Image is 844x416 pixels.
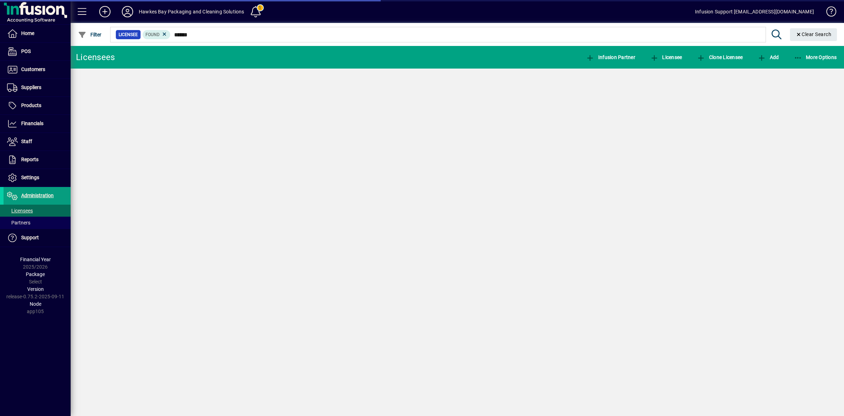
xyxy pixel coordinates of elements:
[21,175,39,180] span: Settings
[4,115,71,133] a: Financials
[139,6,244,17] div: Hawkes Bay Packaging and Cleaning Solutions
[695,6,814,17] div: Infusion Support [EMAIL_ADDRESS][DOMAIN_NAME]
[20,257,51,262] span: Financial Year
[4,133,71,151] a: Staff
[4,97,71,115] a: Products
[584,51,637,64] button: Infusion Partner
[143,30,171,39] mat-chip: Found Status: Found
[30,301,41,307] span: Node
[757,54,779,60] span: Add
[695,51,744,64] button: Clone Licensee
[650,54,682,60] span: Licensee
[21,193,54,198] span: Administration
[792,51,839,64] button: More Options
[790,28,837,41] button: Clear
[794,54,837,60] span: More Options
[21,30,34,36] span: Home
[26,271,45,277] span: Package
[76,52,115,63] div: Licensees
[116,5,139,18] button: Profile
[119,31,138,38] span: Licensee
[4,229,71,247] a: Support
[21,48,31,54] span: POS
[21,139,32,144] span: Staff
[4,79,71,96] a: Suppliers
[4,169,71,187] a: Settings
[4,25,71,42] a: Home
[4,43,71,60] a: POS
[76,28,103,41] button: Filter
[27,286,44,292] span: Version
[21,102,41,108] span: Products
[21,121,43,126] span: Financials
[7,208,33,213] span: Licensees
[648,51,684,64] button: Licensee
[796,31,832,37] span: Clear Search
[4,217,71,229] a: Partners
[7,220,30,225] span: Partners
[145,32,160,37] span: Found
[697,54,743,60] span: Clone Licensee
[21,84,41,90] span: Suppliers
[21,235,39,240] span: Support
[21,66,45,72] span: Customers
[4,205,71,217] a: Licensees
[586,54,635,60] span: Infusion Partner
[4,151,71,169] a: Reports
[94,5,116,18] button: Add
[4,61,71,78] a: Customers
[821,1,835,24] a: Knowledge Base
[78,32,102,37] span: Filter
[756,51,780,64] button: Add
[21,157,38,162] span: Reports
